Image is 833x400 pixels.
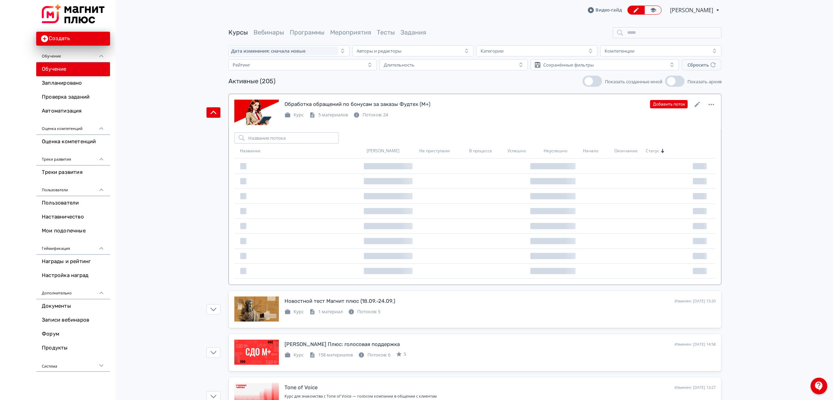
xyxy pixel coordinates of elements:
div: Успешно [508,148,541,154]
div: Компетенции [605,48,635,54]
a: Видео-гайд [588,7,622,14]
a: Программы [290,29,325,36]
div: СДО Магнит Плюс: голосовая поддержка [285,340,400,348]
button: Дата изменения: сначала новые [228,45,350,56]
a: Мероприятия [330,29,371,36]
div: Tone of Voice [285,384,318,392]
a: Тесты [377,29,395,36]
span: Начало [583,148,599,154]
div: [PERSON_NAME] [367,148,417,154]
div: Потоков: 6 [358,352,390,359]
div: Изменен: [DATE] 13:27 [675,385,716,391]
a: Пользователи [36,196,110,210]
a: Курсы [228,29,248,36]
span: Диана Лостанова [670,6,714,14]
a: Задания [400,29,426,36]
div: Курс [285,111,304,118]
div: Система [36,355,110,372]
span: Показать созданные мной [605,78,662,85]
a: Переключиться в режим ученика [645,6,662,15]
div: Обучение [36,46,110,62]
div: Потоков: 24 [353,111,388,118]
span: Статус [646,148,660,154]
a: Наставничество [36,210,110,224]
div: Категории [481,48,504,54]
div: Курс для знакомства с Tone of Voice — голосом компании в общении с клиентам [285,393,716,399]
div: 158 материалов [309,352,353,359]
div: Изменен: [DATE] 14:58 [675,341,716,347]
div: 5 материалов [309,111,348,118]
div: Длительность [384,62,414,68]
button: Категории [476,45,598,56]
div: Активные (205) [228,77,275,86]
a: Форум [36,327,110,341]
button: Авторы и редакторы [352,45,474,56]
div: Потоков: 5 [348,308,380,315]
a: Треки развития [36,166,110,179]
span: Название [240,148,260,154]
div: Авторы и редакторы [357,48,402,54]
a: Награды и рейтинг [36,255,110,269]
a: Мои подопечные [36,224,110,238]
button: Сохранённые фильтры [531,59,679,70]
div: Геймификация [36,238,110,255]
a: Автоматизация [36,104,110,118]
a: Обучение [36,62,110,76]
div: Пользователи [36,179,110,196]
button: Компетенции [600,45,722,56]
div: Сохранённые фильтры [543,62,594,68]
div: Дополнительно [36,283,110,299]
a: Проверка заданий [36,90,110,104]
div: В процессе [469,148,505,154]
button: Создать [36,32,110,46]
button: Рейтинг [228,59,377,70]
a: Запланировано [36,76,110,90]
div: 1 материал [309,308,343,315]
div: Курс [285,308,304,315]
a: Продукты [36,341,110,355]
button: Длительность [380,59,528,70]
span: 5 [404,351,406,358]
a: Оценка компетенций [36,135,110,149]
div: Курс [285,352,304,359]
div: Новостной тест Магнит плюс (18.09.-24.09.) [285,297,395,305]
div: Изменен: [DATE] 15:20 [675,298,716,304]
img: https://files.teachbase.ru/system/slaveaccount/57082/logo/medium-a49f9104db0309a6d8b85e425808cc30... [42,4,104,23]
div: Оценка компетенций [36,118,110,135]
a: Настройка наград [36,269,110,283]
div: Неуспешно [544,148,581,154]
div: Треки развития [36,149,110,166]
a: Записи вебинаров [36,313,110,327]
div: Рейтинг [233,62,250,68]
button: Сбросить [682,59,722,70]
a: Документы [36,299,110,313]
span: Дата изменения: сначала новые [231,48,305,54]
span: Окончание [615,148,638,154]
a: Вебинары [254,29,284,36]
button: Добавить поток [650,100,688,108]
div: Не приступали [420,148,467,154]
div: Обработка обращений по бонусам за заказы Фудтех (М+) [285,100,430,108]
span: Показать архив [687,78,722,85]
